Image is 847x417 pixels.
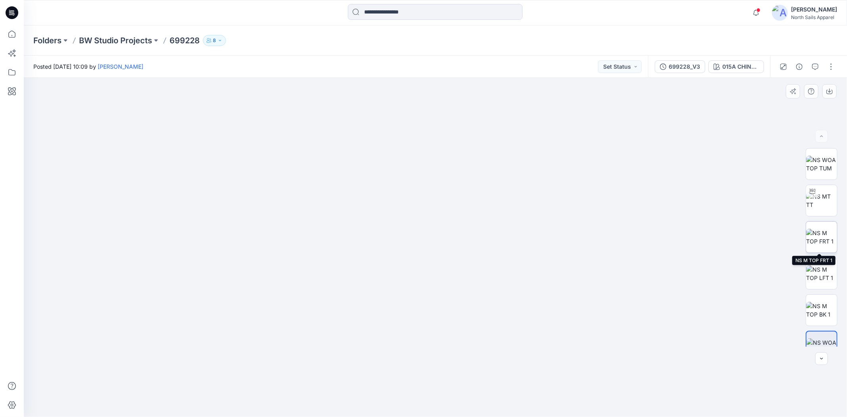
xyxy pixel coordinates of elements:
img: avatar [772,5,788,21]
div: North Sails Apparel [791,14,837,20]
a: Folders [33,35,62,46]
img: NS WOA TOP TUM [806,156,837,172]
a: BW Studio Projects [79,35,152,46]
div: [PERSON_NAME] [791,5,837,14]
button: 699228_V3 [655,60,705,73]
button: 015A CHINO BEIGE MELANGE+ 0105MARSHMALLOW [708,60,764,73]
div: 015A CHINO BEIGE MELANGE+ 0105MARSHMALLOW [722,62,759,71]
span: Posted [DATE] 10:09 by [33,62,143,71]
div: 699228_V3 [669,62,700,71]
img: NS M TOP FRT 1 [806,229,837,245]
a: [PERSON_NAME] [98,63,143,70]
img: NS WOA TOP FRT [806,338,837,355]
img: NS M TOP BK 1 [806,302,837,319]
p: 699228 [170,35,200,46]
img: NS M TOP LFT 1 [806,265,837,282]
button: Details [793,60,806,73]
img: NS MT TT [806,192,837,209]
p: 8 [213,36,216,45]
button: 8 [203,35,226,46]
